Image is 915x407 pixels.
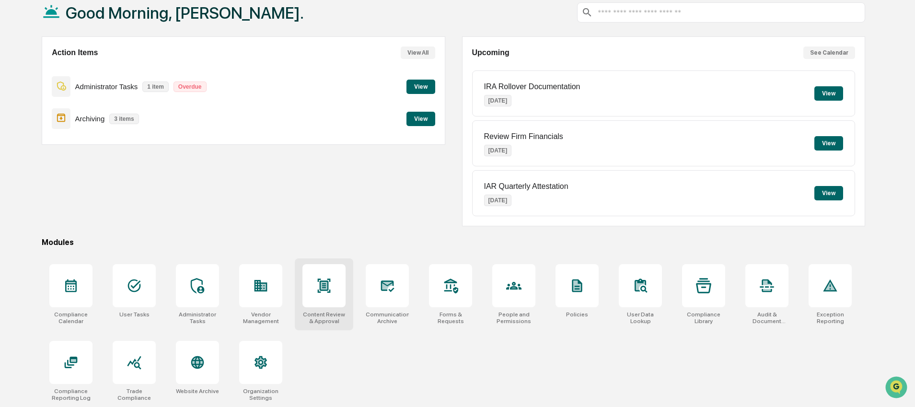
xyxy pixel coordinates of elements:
h2: Action Items [52,48,98,57]
p: Review Firm Financials [484,132,563,141]
div: Trade Compliance [113,388,156,401]
div: 🗄️ [69,197,77,205]
div: Past conversations [10,106,64,114]
div: Organization Settings [239,388,282,401]
div: Start new chat [43,73,157,83]
div: Website Archive [176,388,219,395]
h1: Good Morning, [PERSON_NAME]. [66,3,304,23]
span: Attestations [79,196,119,206]
span: [DATE] [32,130,51,138]
a: Powered byPylon [68,237,116,245]
a: 🖐️Preclearance [6,192,66,209]
div: Exception Reporting [809,311,852,325]
img: 8933085812038_c878075ebb4cc5468115_72.jpg [20,73,37,91]
div: Compliance Library [682,311,725,325]
button: View [814,86,843,101]
button: See all [149,105,174,116]
a: View [406,81,435,91]
div: User Data Lookup [619,311,662,325]
img: Jack Rasmussen [10,147,25,163]
p: [DATE] [484,195,512,206]
div: Policies [566,311,588,318]
div: Vendor Management [239,311,282,325]
div: 🖐️ [10,197,17,205]
span: Data Lookup [19,214,60,224]
div: We're available if you need us! [43,83,132,91]
span: Preclearance [19,196,62,206]
button: Start new chat [163,76,174,88]
p: [DATE] [484,145,512,156]
button: View All [401,47,435,59]
span: [DATE] [85,156,104,164]
div: Forms & Requests [429,311,472,325]
button: View [406,80,435,94]
p: IRA Rollover Documentation [484,82,580,91]
p: [DATE] [484,95,512,106]
p: Archiving [75,115,105,123]
div: Communications Archive [366,311,409,325]
div: User Tasks [119,311,150,318]
div: Audit & Document Logs [745,311,788,325]
div: Content Review & Approval [302,311,346,325]
button: View [814,186,843,200]
h2: Upcoming [472,48,510,57]
div: Compliance Reporting Log [49,388,93,401]
span: • [80,156,83,164]
a: 🔎Data Lookup [6,210,64,228]
div: Modules [42,238,865,247]
button: View [814,136,843,151]
div: Administrator Tasks [176,311,219,325]
span: Pylon [95,238,116,245]
a: 🗄️Attestations [66,192,123,209]
img: 1746055101610-c473b297-6a78-478c-a979-82029cc54cd1 [10,73,27,91]
div: People and Permissions [492,311,535,325]
p: Administrator Tasks [75,82,138,91]
p: 3 items [109,114,139,124]
button: View [406,112,435,126]
p: 1 item [142,81,169,92]
div: 🔎 [10,215,17,223]
span: [PERSON_NAME] [30,156,78,164]
button: See Calendar [803,47,855,59]
img: 1746055101610-c473b297-6a78-478c-a979-82029cc54cd1 [19,157,27,164]
p: Overdue [174,81,207,92]
div: Compliance Calendar [49,311,93,325]
iframe: Open customer support [884,375,910,401]
p: IAR Quarterly Attestation [484,182,568,191]
a: View [406,114,435,123]
p: How can we help? [10,20,174,35]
